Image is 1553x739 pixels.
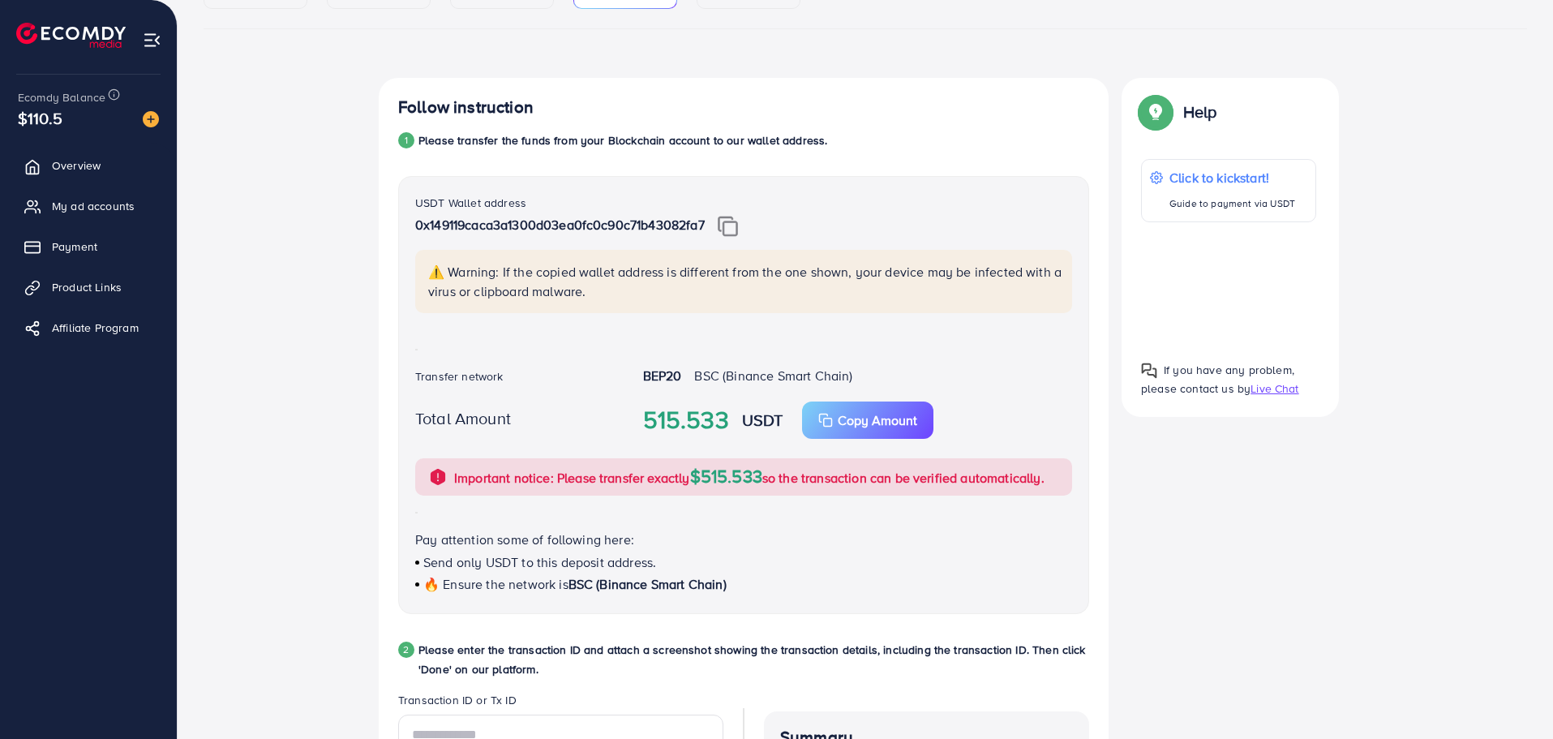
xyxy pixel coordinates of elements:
[1141,97,1170,127] img: Popup guide
[1169,194,1295,213] p: Guide to payment via USDT
[415,195,526,211] label: USDT Wallet address
[1141,362,1294,397] span: If you have any problem, please contact us by
[52,279,122,295] span: Product Links
[428,262,1062,301] p: ⚠️ Warning: If the copied wallet address is different from the one shown, your device may be infe...
[52,320,139,336] span: Affiliate Program
[12,311,165,344] a: Affiliate Program
[415,552,1072,572] p: Send only USDT to this deposit address.
[52,198,135,214] span: My ad accounts
[52,238,97,255] span: Payment
[143,111,159,127] img: image
[418,640,1089,679] p: Please enter the transaction ID and attach a screenshot showing the transaction details, includin...
[742,408,783,432] strong: USDT
[12,149,165,182] a: Overview
[18,89,105,105] span: Ecomdy Balance
[454,466,1045,488] p: Important notice: Please transfer exactly so the transaction can be verified automatically.
[1484,666,1541,727] iframe: Chat
[18,106,62,130] span: $110.5
[1251,380,1298,397] span: Live Chat
[52,157,101,174] span: Overview
[428,467,448,487] img: alert
[143,31,161,49] img: menu
[643,367,682,385] strong: BEP20
[398,132,414,148] div: 1
[398,97,534,118] h4: Follow instruction
[690,463,762,488] span: $515.533
[1169,168,1295,187] p: Click to kickstart!
[415,215,1072,237] p: 0x149119caca3a1300d03ea0fc0c90c71b43082fa7
[398,642,414,658] div: 2
[423,575,568,593] span: 🔥 Ensure the network is
[415,368,504,385] label: Transfer network
[1141,363,1157,379] img: Popup guide
[838,410,917,430] p: Copy Amount
[694,367,852,385] span: BSC (Binance Smart Chain)
[398,692,723,715] legend: Transaction ID or Tx ID
[12,230,165,263] a: Payment
[418,131,827,150] p: Please transfer the funds from your Blockchain account to our wallet address.
[718,216,738,237] img: img
[415,406,511,430] label: Total Amount
[12,190,165,222] a: My ad accounts
[802,402,933,439] button: Copy Amount
[12,271,165,303] a: Product Links
[643,402,729,438] strong: 515.533
[16,23,126,48] img: logo
[415,530,1072,549] p: Pay attention some of following here:
[1183,102,1217,122] p: Help
[568,575,727,593] span: BSC (Binance Smart Chain)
